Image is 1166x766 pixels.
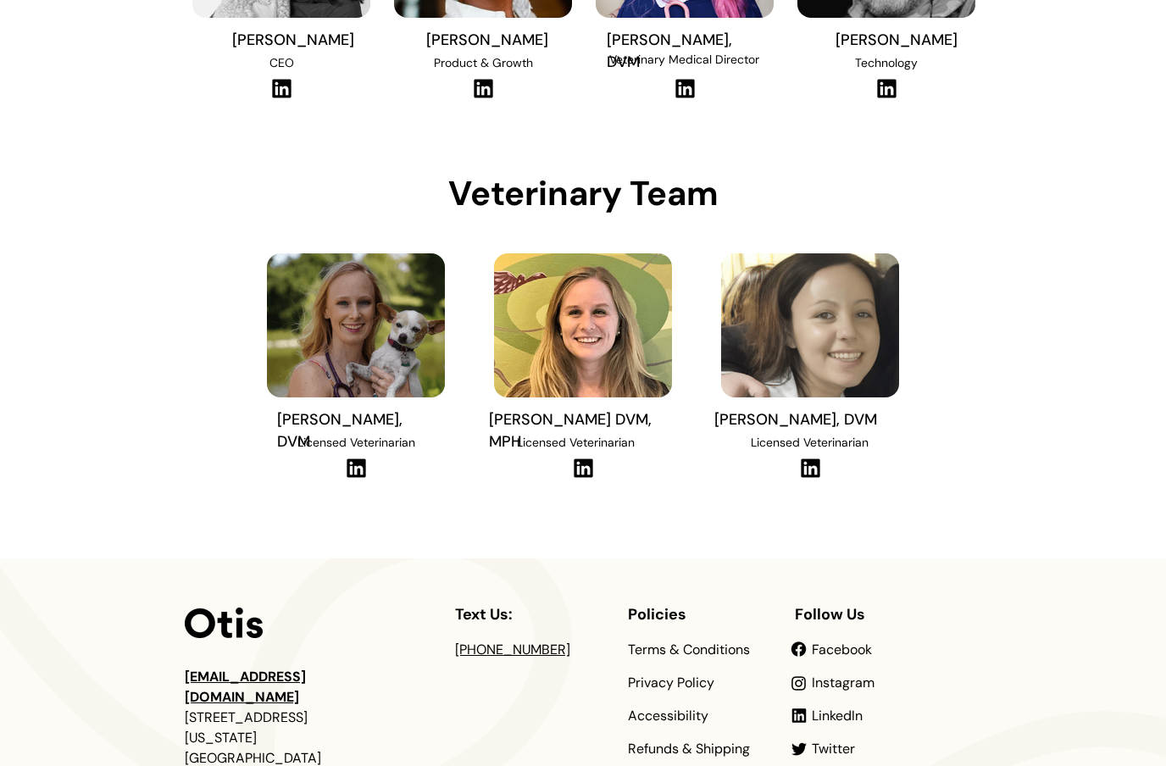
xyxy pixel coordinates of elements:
a: Refunds & Shipping [628,742,750,756]
a: [PHONE_NUMBER] [455,641,570,658]
span: Veterinary Team [448,171,719,215]
a: Accessibility [628,709,708,723]
span: CEO [269,55,294,70]
span: Veterinary Medical Director [609,52,759,67]
span: Facebook [812,641,872,658]
span: [PERSON_NAME] DVM, MPH [489,409,652,452]
a: [EMAIL_ADDRESS][DOMAIN_NAME] [185,668,306,706]
span: [PERSON_NAME] [232,30,354,50]
span: Twitter [812,740,855,758]
span: [PERSON_NAME], DVM [277,409,403,452]
span: Instagram [812,674,874,691]
span: Licensed Veterinarian [751,435,869,450]
a: Instagram [812,676,874,690]
span: Technology [855,55,918,70]
span: [PERSON_NAME], DVM [607,30,732,72]
span: [PERSON_NAME] [426,30,548,50]
span: Licensed Veterinarian [517,435,635,450]
a: LinkedIn [812,709,863,723]
span: Product & Growth [434,55,533,70]
a: Twitter [812,742,855,756]
span: Terms & Conditions [628,641,750,658]
span: LinkedIn [812,707,863,724]
a: Terms & Conditions [628,643,750,657]
span: [PERSON_NAME] [836,30,958,50]
span: Text Us: [455,604,513,624]
a: Privacy Policy [628,676,714,690]
span: [PERSON_NAME], DVM [714,409,877,430]
span: Refunds & Shipping [628,740,750,758]
span: Follow Us [795,604,865,624]
span: Privacy Policy [628,674,714,691]
span: Policies [628,604,686,624]
span: Accessibility [628,707,708,724]
a: Facebook [812,643,872,657]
